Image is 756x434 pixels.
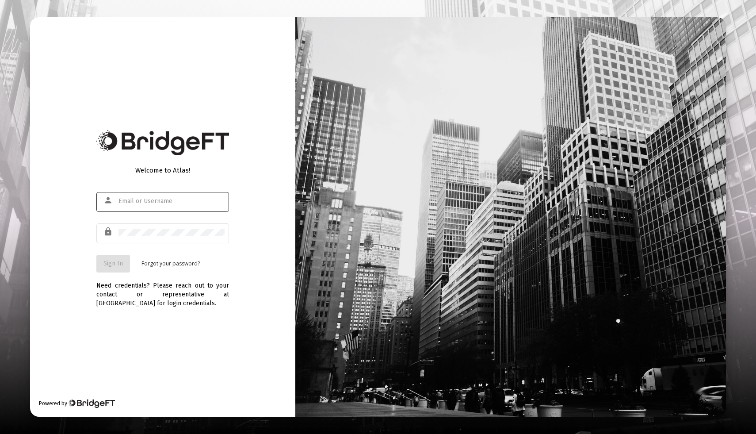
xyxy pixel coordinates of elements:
mat-icon: person [103,195,114,206]
a: Forgot your password? [141,259,200,268]
div: Powered by [39,399,115,408]
div: Need credentials? Please reach out to your contact or representative at [GEOGRAPHIC_DATA] for log... [96,273,229,308]
mat-icon: lock [103,227,114,237]
button: Sign In [96,255,130,273]
div: Welcome to Atlas! [96,166,229,175]
input: Email or Username [118,198,225,205]
span: Sign In [103,260,123,267]
img: Bridge Financial Technology Logo [96,130,229,155]
img: Bridge Financial Technology Logo [68,399,115,408]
